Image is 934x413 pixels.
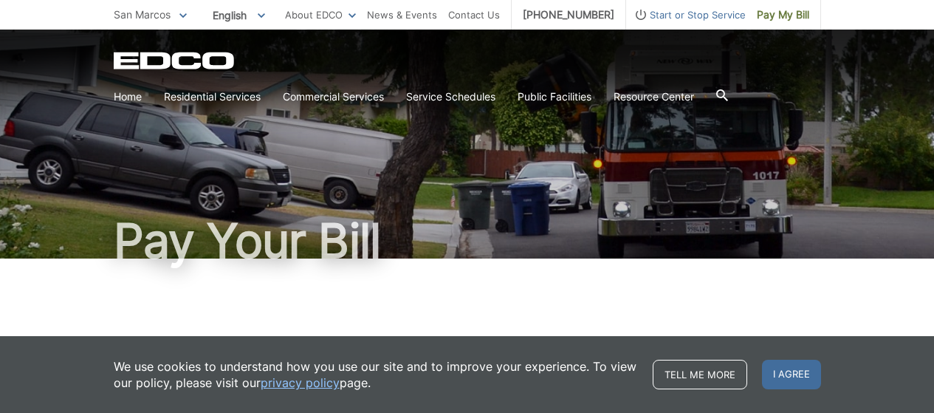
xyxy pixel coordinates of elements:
a: Service Schedules [406,89,495,105]
a: Home [114,89,142,105]
a: privacy policy [261,375,340,391]
p: We use cookies to understand how you use our site and to improve your experience. To view our pol... [114,358,638,391]
span: San Marcos [114,8,171,21]
span: Pay My Bill [757,7,809,23]
a: Commercial Services [283,89,384,105]
a: Contact Us [448,7,500,23]
a: EDCD logo. Return to the homepage. [114,52,236,69]
a: Resource Center [614,89,694,105]
a: Residential Services [164,89,261,105]
h1: Pay Your Bill [114,217,821,264]
span: English [202,3,276,27]
a: News & Events [367,7,437,23]
a: About EDCO [285,7,356,23]
a: Public Facilities [518,89,591,105]
span: I agree [762,360,821,389]
a: Tell me more [653,360,747,389]
h1: Pay Your Bill [114,332,821,359]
